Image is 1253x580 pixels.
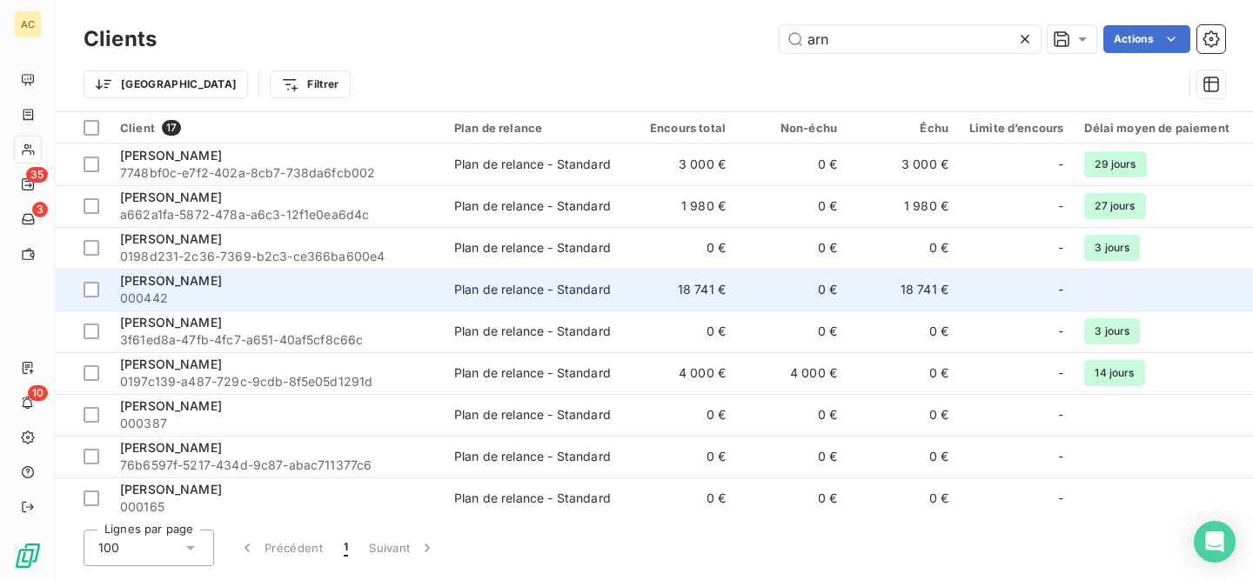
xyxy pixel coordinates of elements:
[454,197,611,215] div: Plan de relance - Standard
[625,310,736,352] td: 0 €
[120,121,155,135] span: Client
[625,477,736,519] td: 0 €
[858,121,948,135] div: Échu
[120,148,222,163] span: [PERSON_NAME]
[454,406,611,423] div: Plan de relance - Standard
[120,331,433,349] span: 3f61ed8a-47fb-4fc7-a651-40af5cf8c66c
[26,167,48,183] span: 35
[736,310,848,352] td: 0 €
[625,143,736,185] td: 3 000 €
[454,490,611,507] div: Plan de relance - Standard
[1084,318,1140,344] span: 3 jours
[120,190,222,204] span: [PERSON_NAME]
[747,121,837,135] div: Non-échu
[1058,197,1063,215] span: -
[848,352,959,394] td: 0 €
[736,269,848,310] td: 0 €
[848,310,959,352] td: 0 €
[454,156,611,173] div: Plan de relance - Standard
[848,185,959,227] td: 1 980 €
[1058,156,1063,173] span: -
[120,482,222,497] span: [PERSON_NAME]
[120,290,433,307] span: 000442
[120,398,222,413] span: [PERSON_NAME]
[1084,235,1140,261] span: 3 jours
[28,385,48,401] span: 10
[1084,360,1144,386] span: 14 jours
[736,352,848,394] td: 4 000 €
[736,143,848,185] td: 0 €
[98,539,119,557] span: 100
[120,164,433,182] span: 7748bf0c-e7f2-402a-8cb7-738da6fcb002
[1058,490,1063,507] span: -
[780,25,1041,53] input: Rechercher
[14,542,42,570] img: Logo LeanPay
[1058,406,1063,423] span: -
[625,185,736,227] td: 1 980 €
[848,227,959,269] td: 0 €
[1103,25,1190,53] button: Actions
[969,121,1063,135] div: Limite d’encours
[625,394,736,436] td: 0 €
[454,448,611,465] div: Plan de relance - Standard
[120,415,433,432] span: 000387
[454,364,611,382] div: Plan de relance - Standard
[84,70,248,98] button: [GEOGRAPHIC_DATA]
[736,477,848,519] td: 0 €
[625,436,736,477] td: 0 €
[120,440,222,455] span: [PERSON_NAME]
[454,121,614,135] div: Plan de relance
[848,394,959,436] td: 0 €
[736,185,848,227] td: 0 €
[736,227,848,269] td: 0 €
[1058,323,1063,340] span: -
[1058,239,1063,257] span: -
[358,530,446,566] button: Suivant
[848,436,959,477] td: 0 €
[736,394,848,436] td: 0 €
[625,227,736,269] td: 0 €
[228,530,333,566] button: Précédent
[120,498,433,516] span: 000165
[625,269,736,310] td: 18 741 €
[848,143,959,185] td: 3 000 €
[84,23,157,55] h3: Clients
[14,10,42,38] div: AC
[333,530,358,566] button: 1
[120,315,222,330] span: [PERSON_NAME]
[454,281,611,298] div: Plan de relance - Standard
[848,477,959,519] td: 0 €
[32,202,48,217] span: 3
[344,539,348,557] span: 1
[454,323,611,340] div: Plan de relance - Standard
[635,121,726,135] div: Encours total
[625,352,736,394] td: 4 000 €
[120,231,222,246] span: [PERSON_NAME]
[120,457,433,474] span: 76b6597f-5217-434d-9c87-abac711377c6
[120,273,222,288] span: [PERSON_NAME]
[270,70,350,98] button: Filtrer
[1084,151,1146,177] span: 29 jours
[1058,364,1063,382] span: -
[454,239,611,257] div: Plan de relance - Standard
[120,373,433,390] span: 0197c139-a487-729c-9cdb-8f5e05d1291d
[1194,521,1236,563] div: Open Intercom Messenger
[162,120,181,136] span: 17
[1058,281,1063,298] span: -
[120,248,433,265] span: 0198d231-2c36-7369-b2c3-ce366ba600e4
[1084,193,1145,219] span: 27 jours
[848,269,959,310] td: 18 741 €
[736,436,848,477] td: 0 €
[120,206,433,223] span: a662a1fa-5872-478a-a6c3-12f1e0ea6d4c
[1058,448,1063,465] span: -
[120,357,222,371] span: [PERSON_NAME]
